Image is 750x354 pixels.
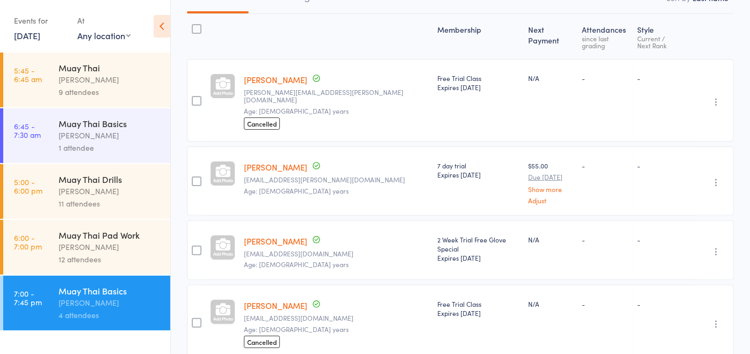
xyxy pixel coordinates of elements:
a: [PERSON_NAME] [244,161,307,173]
div: 9 attendees [59,86,161,98]
div: Muay Thai Pad Work [59,229,161,241]
div: Events for [14,12,67,29]
div: Muay Thai Basics [59,117,161,129]
div: Free Trial Class [437,299,520,318]
div: 1 attendee [59,142,161,154]
div: Membership [433,19,524,54]
time: 5:45 - 6:45 am [14,66,42,83]
div: Muay Thai Drills [59,173,161,185]
time: 7:00 - 7:45 pm [14,289,42,306]
a: Show more [528,186,573,193]
div: Expires [DATE] [437,170,520,179]
div: 4 attendees [59,309,161,321]
div: N/A [528,299,573,308]
span: Cancelled [244,117,280,130]
a: Adjust [528,197,573,204]
div: [PERSON_NAME] [59,241,161,253]
a: 6:45 -7:30 amMuay Thai Basics[PERSON_NAME]1 attendee [3,108,170,163]
div: At [77,12,131,29]
span: Age: [DEMOGRAPHIC_DATA] years [244,260,349,269]
div: Muay Thai [59,62,161,73]
a: 7:00 -7:45 pmMuay Thai Basics[PERSON_NAME]4 attendees [3,276,170,330]
a: [DATE] [14,29,40,41]
a: [PERSON_NAME] [244,235,307,247]
span: Age: [DEMOGRAPHIC_DATA] years [244,186,349,195]
small: dincsoyjaden96@gmail.com [244,250,429,257]
div: [PERSON_NAME] [59,129,161,142]
div: - [582,235,629,244]
div: - [637,299,690,308]
div: 2 Week Trial Free Glove Special [437,235,520,262]
small: Jazza.colwell@gmail.com [244,176,429,183]
span: Age: [DEMOGRAPHIC_DATA] years [244,324,349,334]
div: 12 attendees [59,253,161,265]
div: Any location [77,29,131,41]
div: Atten­dances [578,19,633,54]
div: [PERSON_NAME] [59,73,161,86]
div: Current / Next Rank [637,35,690,49]
div: - [582,161,629,170]
div: - [637,235,690,244]
a: 6:00 -7:00 pmMuay Thai Pad Work[PERSON_NAME]12 attendees [3,220,170,275]
div: 11 attendees [59,197,161,210]
time: 6:00 - 7:00 pm [14,233,42,250]
a: [PERSON_NAME] [244,74,307,85]
a: 5:45 -6:45 amMuay Thai[PERSON_NAME]9 attendees [3,53,170,107]
a: [PERSON_NAME] [244,300,307,311]
div: Expires [DATE] [437,308,520,318]
div: since last grading [582,35,629,49]
div: - [637,161,690,170]
time: 5:00 - 6:00 pm [14,178,42,195]
a: 5:00 -6:00 pmMuay Thai Drills[PERSON_NAME]11 attendees [3,164,170,219]
div: [PERSON_NAME] [59,185,161,197]
div: Expires [DATE] [437,83,520,92]
div: Expires [DATE] [437,253,520,262]
div: 7 day trial [437,161,520,179]
div: Free Trial Class [437,73,520,92]
span: Age: [DEMOGRAPHIC_DATA] years [244,106,349,115]
div: N/A [528,73,573,83]
small: Due [DATE] [528,173,573,181]
small: isaac.capilli@hotmail.com [244,88,429,104]
div: Next Payment [524,19,578,54]
div: Muay Thai Basics [59,285,161,297]
div: - [582,73,629,83]
div: N/A [528,235,573,244]
small: denyelle68@hotmail.com [244,314,429,322]
div: [PERSON_NAME] [59,297,161,309]
span: Cancelled [244,336,280,348]
div: Style [633,19,695,54]
div: - [582,299,629,308]
time: 6:45 - 7:30 am [14,122,41,139]
div: $55.00 [528,161,573,203]
div: - [637,73,690,83]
